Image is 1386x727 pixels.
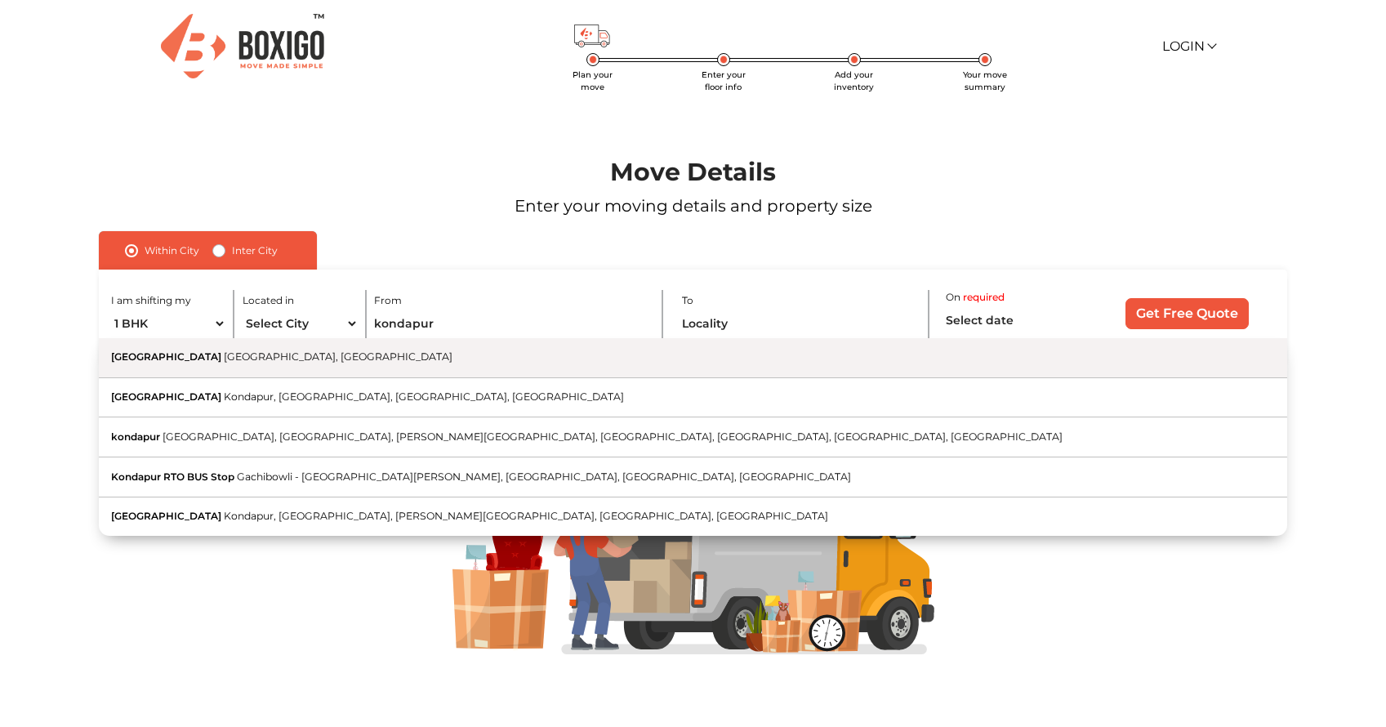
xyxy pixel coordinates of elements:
[56,194,1330,218] p: Enter your moving details and property size
[1125,298,1249,329] input: Get Free Quote
[111,390,221,403] span: [GEOGRAPHIC_DATA]
[99,497,1287,537] button: [GEOGRAPHIC_DATA]Kondapur, [GEOGRAPHIC_DATA], [PERSON_NAME][GEOGRAPHIC_DATA], [GEOGRAPHIC_DATA], ...
[1162,38,1214,54] a: Login
[161,14,324,78] img: Boxigo
[682,293,693,308] label: To
[237,471,851,483] span: Gachibowli - [GEOGRAPHIC_DATA][PERSON_NAME], [GEOGRAPHIC_DATA], [GEOGRAPHIC_DATA], [GEOGRAPHIC_DATA]
[834,69,874,92] span: Add your inventory
[702,69,746,92] span: Enter your floor info
[56,158,1330,187] h1: Move Details
[224,350,452,363] span: [GEOGRAPHIC_DATA], [GEOGRAPHIC_DATA]
[232,241,278,261] label: Inter City
[946,306,1083,335] input: Select date
[111,510,221,522] span: [GEOGRAPHIC_DATA]
[243,293,294,308] label: Located in
[99,338,1287,378] button: [GEOGRAPHIC_DATA][GEOGRAPHIC_DATA], [GEOGRAPHIC_DATA]
[573,69,613,92] span: Plan your move
[145,241,199,261] label: Within City
[111,350,221,363] span: [GEOGRAPHIC_DATA]
[99,378,1287,418] button: [GEOGRAPHIC_DATA]Kondapur, [GEOGRAPHIC_DATA], [GEOGRAPHIC_DATA], [GEOGRAPHIC_DATA]
[374,310,646,338] input: Locality
[224,510,828,522] span: Kondapur, [GEOGRAPHIC_DATA], [PERSON_NAME][GEOGRAPHIC_DATA], [GEOGRAPHIC_DATA], [GEOGRAPHIC_DATA]
[224,390,624,403] span: Kondapur, [GEOGRAPHIC_DATA], [GEOGRAPHIC_DATA], [GEOGRAPHIC_DATA]
[946,290,960,305] label: On
[99,457,1287,497] button: Kondapur RTO BUS StopGachibowli - [GEOGRAPHIC_DATA][PERSON_NAME], [GEOGRAPHIC_DATA], [GEOGRAPHIC_...
[111,293,191,308] label: I am shifting my
[682,310,915,338] input: Locality
[374,293,402,308] label: From
[965,335,1015,352] label: Is flexible?
[111,430,160,443] span: kondapur
[963,290,1005,305] label: required
[99,417,1287,457] button: kondapur[GEOGRAPHIC_DATA], [GEOGRAPHIC_DATA], [PERSON_NAME][GEOGRAPHIC_DATA], [GEOGRAPHIC_DATA], ...
[963,69,1007,92] span: Your move summary
[111,471,234,483] span: Kondapur RTO BUS Stop
[163,430,1063,443] span: [GEOGRAPHIC_DATA], [GEOGRAPHIC_DATA], [PERSON_NAME][GEOGRAPHIC_DATA], [GEOGRAPHIC_DATA], [GEOGRAP...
